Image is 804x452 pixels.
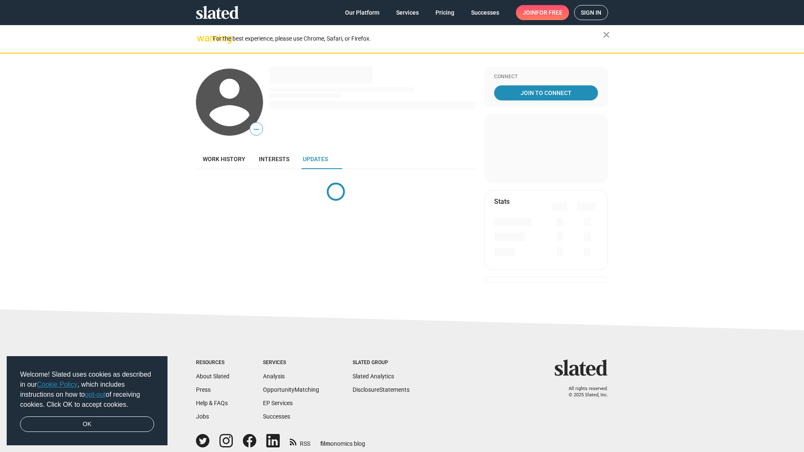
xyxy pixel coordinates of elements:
div: cookieconsent [7,356,167,446]
a: Sign in [574,5,608,20]
a: RSS [290,435,310,448]
a: Interests [252,149,296,169]
a: opt-out [85,391,106,398]
a: OpportunityMatching [263,386,319,393]
span: Sign in [581,5,601,20]
a: Cookie Policy [37,381,77,388]
span: Our Platform [345,5,379,20]
span: Updates [303,156,328,162]
span: Pricing [435,5,454,20]
a: Slated Analytics [353,373,394,380]
a: Joinfor free [516,5,569,20]
div: Slated Group [353,360,410,366]
a: EP Services [263,400,293,406]
a: filmonomics blog [320,433,365,448]
a: dismiss cookie message [20,416,154,432]
mat-card-title: Stats [494,197,510,206]
span: film [320,440,330,447]
a: Pricing [429,5,461,20]
a: Updates [296,149,335,169]
p: All rights reserved. © 2025 Slated, Inc. [560,386,608,398]
a: Successes [263,413,290,420]
a: Press [196,386,211,393]
mat-icon: close [601,30,611,40]
span: Interests [259,156,289,162]
div: Connect [494,74,598,80]
div: Services [263,360,319,366]
div: Resources [196,360,229,366]
mat-icon: warning [197,33,207,43]
a: Successes [464,5,506,20]
span: Services [396,5,419,20]
a: DisclosureStatements [353,386,410,393]
span: Join [523,5,562,20]
a: Join To Connect [494,85,598,100]
span: — [250,124,263,135]
a: Services [389,5,425,20]
div: For the best experience, please use Chrome, Safari, or Firefox. [213,33,603,44]
span: Successes [471,5,499,20]
span: for free [536,5,562,20]
span: Welcome! Slated uses cookies as described in our , which includes instructions on how to of recei... [20,370,154,410]
span: Join To Connect [496,85,596,100]
span: Work history [203,156,245,162]
a: Work history [196,149,252,169]
a: Help & FAQs [196,400,228,406]
a: About Slated [196,373,229,380]
a: Our Platform [338,5,386,20]
a: Analysis [263,373,285,380]
a: Jobs [196,413,209,420]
